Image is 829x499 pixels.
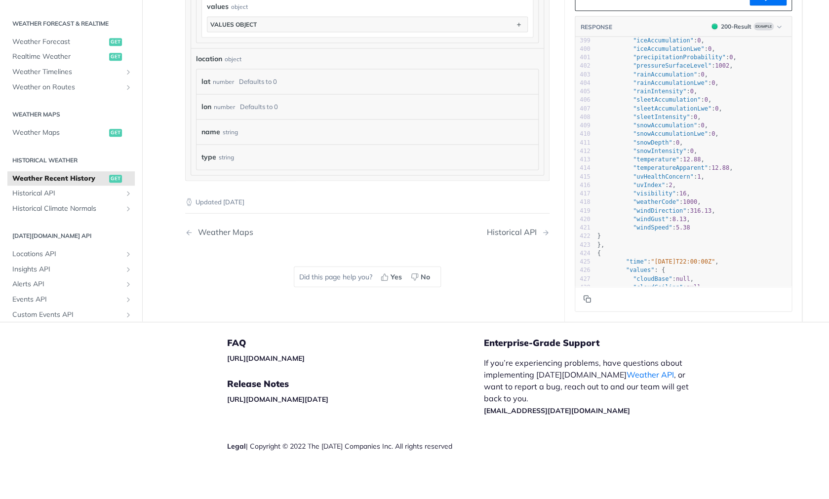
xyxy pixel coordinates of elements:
[597,233,601,240] span: }
[391,272,402,282] span: Yes
[575,130,591,139] div: 410
[633,37,694,44] span: "iceAccumulation"
[651,258,715,265] span: "[DATE]T22:00:00Z"
[597,173,705,180] span: : ,
[12,265,122,275] span: Insights API
[12,189,122,199] span: Historical API
[683,156,701,163] span: 12.88
[575,62,591,71] div: 402
[701,122,704,129] span: 0
[575,215,591,224] div: 420
[697,37,701,44] span: 0
[633,63,711,70] span: "pressureSurfaceLevel"
[597,224,690,231] span: :
[683,199,697,206] span: 1000
[633,88,686,95] span: "rainIntensity"
[575,241,591,249] div: 423
[201,150,216,164] label: type
[407,269,435,284] button: No
[7,65,135,80] a: Weather TimelinesShow subpages for Weather Timelines
[487,228,550,237] a: Next Page: Historical API
[7,35,135,50] a: Weather Forecastget
[124,251,132,259] button: Show subpages for Locations API
[124,69,132,77] button: Show subpages for Weather Timelines
[575,232,591,241] div: 422
[227,378,484,390] h5: Release Notes
[7,248,135,263] a: Locations APIShow subpages for Locations API
[12,53,107,63] span: Realtime Weather
[627,370,674,380] a: Weather API
[201,75,210,89] label: lat
[679,190,686,197] span: 16
[575,139,591,147] div: 411
[575,155,591,164] div: 413
[377,269,407,284] button: Yes
[597,182,676,189] span: : ,
[597,156,705,163] span: : ,
[201,125,220,139] label: name
[227,395,328,404] a: [URL][DOMAIN_NAME][DATE]
[633,71,697,78] span: "rainAccumulation"
[597,63,733,70] span: : ,
[223,125,238,139] div: string
[597,37,705,44] span: : ,
[124,296,132,304] button: Show subpages for Events API
[7,232,135,241] h2: [DATE][DOMAIN_NAME] API
[575,283,591,292] div: 428
[7,278,135,293] a: Alerts APIShow subpages for Alerts API
[575,53,591,62] div: 401
[12,174,107,184] span: Weather Recent History
[484,357,699,416] p: If you’re experiencing problems, have questions about implementing [DATE][DOMAIN_NAME] , or want ...
[580,292,594,307] button: Copy to clipboard
[633,199,679,206] span: "weatherCode"
[227,337,484,349] h5: FAQ
[219,150,234,164] div: string
[12,128,107,138] span: Weather Maps
[633,114,690,120] span: "sleetIntensity"
[690,88,693,95] span: 0
[597,207,715,214] span: : ,
[597,105,722,112] span: : ,
[675,224,690,231] span: 5.38
[484,337,715,349] h5: Enterprise-Grade Support
[715,105,718,112] span: 0
[124,190,132,198] button: Show subpages for Historical API
[715,63,729,70] span: 1002
[597,71,708,78] span: : ,
[575,207,591,215] div: 419
[597,275,694,282] span: : ,
[214,100,235,114] div: number
[597,199,701,206] span: : ,
[633,105,711,112] span: "sleetAccumulationLwe"
[12,204,122,214] span: Historical Climate Normals
[185,218,550,247] nav: Pagination Controls
[597,79,719,86] span: : ,
[690,148,693,154] span: 0
[597,190,690,197] span: : ,
[231,2,248,11] div: object
[753,23,774,31] span: Example
[633,97,701,104] span: "sleetAccumulation"
[12,38,107,47] span: Weather Forecast
[708,45,711,52] span: 0
[575,79,591,87] div: 404
[484,406,630,415] a: [EMAIL_ADDRESS][DATE][DOMAIN_NAME]
[7,308,135,323] a: Custom Events APIShow subpages for Custom Events API
[575,198,591,207] div: 418
[575,258,591,266] div: 425
[124,205,132,213] button: Show subpages for Historical Climate Normals
[575,275,591,283] div: 427
[711,165,729,172] span: 12.88
[597,45,715,52] span: : ,
[711,24,717,30] span: 200
[575,190,591,198] div: 417
[711,79,715,86] span: 0
[7,172,135,187] a: Weather Recent Historyget
[12,280,122,290] span: Alerts API
[575,113,591,121] div: 408
[575,147,591,155] div: 412
[575,173,591,181] div: 415
[633,139,672,146] span: "snowDepth"
[240,100,278,114] div: Defaults to 0
[597,54,737,61] span: : ,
